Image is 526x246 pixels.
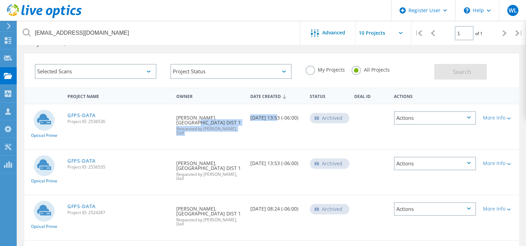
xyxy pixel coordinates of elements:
[64,89,173,102] div: Project Name
[35,64,156,79] div: Selected Scans
[173,195,247,233] div: [PERSON_NAME], [GEOGRAPHIC_DATA] DIST 1
[306,89,351,102] div: Status
[31,133,57,138] span: Optical Prime
[351,66,389,72] label: All Projects
[31,179,57,183] span: Optical Prime
[247,89,306,102] div: Date Created
[475,31,483,36] span: of 1
[173,104,247,142] div: [PERSON_NAME], [GEOGRAPHIC_DATA] DIST 1
[483,115,516,120] div: More Info
[310,204,349,214] div: Archived
[464,7,470,14] svg: \n
[394,111,476,125] div: Actions
[434,64,487,80] button: Search
[310,113,349,123] div: Archived
[310,158,349,169] div: Archived
[173,150,247,188] div: [PERSON_NAME], [GEOGRAPHIC_DATA] DIST 1
[390,89,479,102] div: Actions
[170,64,292,79] div: Project Status
[247,104,306,127] div: [DATE] 13:53 (-06:00)
[67,120,169,124] span: Project ID: 2536536
[394,202,476,216] div: Actions
[508,8,517,13] span: WL
[322,30,345,35] span: Advanced
[31,224,57,229] span: Optical Prime
[7,15,82,19] a: Live Optics Dashboard
[176,127,243,135] span: Requested by [PERSON_NAME], Dell
[176,218,243,226] span: Requested by [PERSON_NAME], Dell
[173,89,247,102] div: Owner
[453,68,471,76] span: Search
[411,21,426,46] div: |
[247,150,306,173] div: [DATE] 13:53 (-06:00)
[394,157,476,170] div: Actions
[306,66,345,72] label: My Projects
[67,211,169,215] span: Project ID: 2524287
[67,165,169,169] span: Project ID: 2536535
[67,204,96,209] a: GFPS-DATA
[483,161,516,166] div: More Info
[483,206,516,211] div: More Info
[176,172,243,181] span: Requested by [PERSON_NAME], Dell
[351,89,390,102] div: Deal Id
[247,195,306,218] div: [DATE] 08:24 (-06:00)
[67,113,96,118] a: GFPS-DATA
[17,21,300,45] input: Search projects by name, owner, ID, company, etc
[67,158,96,163] a: GFPS-DATA
[512,21,526,46] div: |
